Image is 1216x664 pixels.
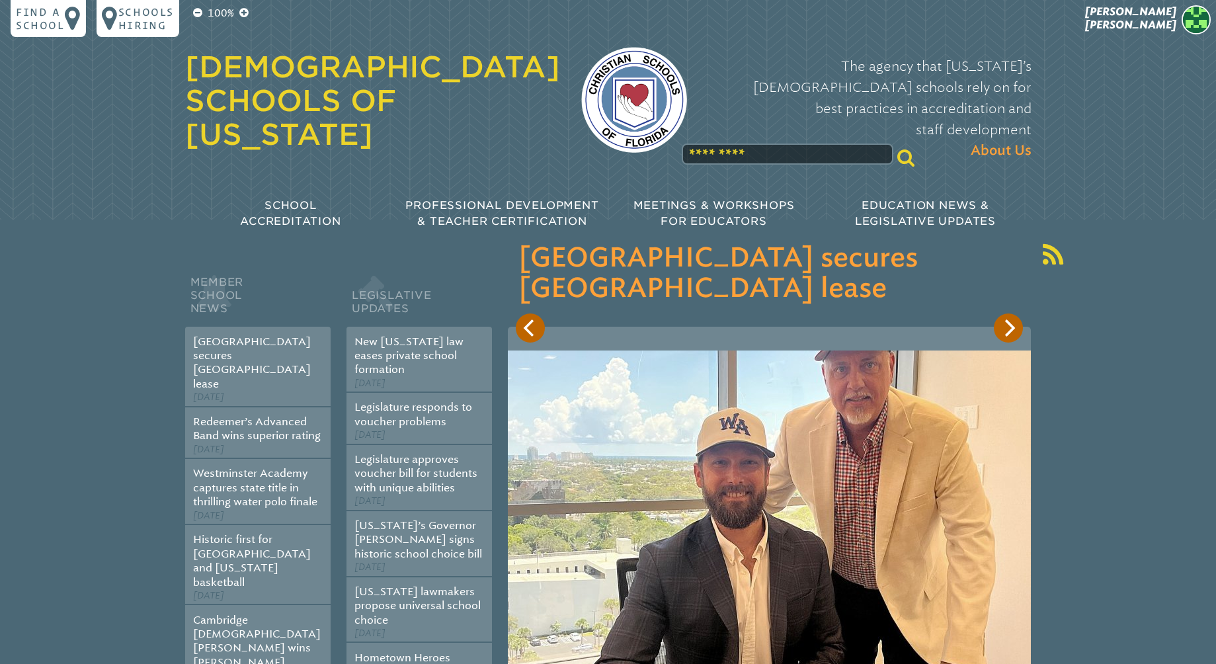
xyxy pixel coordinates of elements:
span: Education News & Legislative Updates [855,199,996,228]
span: Meetings & Workshops for Educators [633,199,795,228]
img: csf-logo-web-colors.png [581,47,687,153]
span: [DATE] [354,378,385,389]
a: [DEMOGRAPHIC_DATA] Schools of [US_STATE] [185,50,560,151]
span: [DATE] [193,392,224,403]
span: [PERSON_NAME] [PERSON_NAME] [1085,5,1176,31]
span: [DATE] [354,495,385,507]
span: [DATE] [354,429,385,440]
h3: [GEOGRAPHIC_DATA] secures [GEOGRAPHIC_DATA] lease [518,243,1020,304]
span: [DATE] [354,628,385,639]
a: Redeemer’s Advanced Band wins superior rating [193,415,321,442]
span: About Us [971,140,1032,161]
span: [DATE] [193,444,224,455]
span: [DATE] [193,510,224,521]
h2: Legislative Updates [346,272,492,327]
span: [DATE] [354,561,385,573]
a: New [US_STATE] law eases private school formation [354,335,464,376]
img: db545a749f23b923d2658dab704ac593 [1182,5,1211,34]
p: The agency that [US_STATE]’s [DEMOGRAPHIC_DATA] schools rely on for best practices in accreditati... [708,56,1032,161]
span: School Accreditation [240,199,341,228]
span: [DATE] [193,590,224,601]
a: [US_STATE]’s Governor [PERSON_NAME] signs historic school choice bill [354,519,482,560]
a: [GEOGRAPHIC_DATA] secures [GEOGRAPHIC_DATA] lease [193,335,311,390]
h2: Member School News [185,272,331,327]
p: Find a school [16,5,65,32]
a: Westminster Academy captures state title in thrilling water polo finale [193,467,317,508]
a: Legislature approves voucher bill for students with unique abilities [354,453,477,494]
p: Schools Hiring [118,5,174,32]
p: 100% [205,5,237,21]
button: Previous [516,313,545,343]
span: Professional Development & Teacher Certification [405,199,598,228]
a: Historic first for [GEOGRAPHIC_DATA] and [US_STATE] basketball [193,533,311,588]
button: Next [994,313,1023,343]
a: [US_STATE] lawmakers propose universal school choice [354,585,481,626]
a: Legislature responds to voucher problems [354,401,472,427]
